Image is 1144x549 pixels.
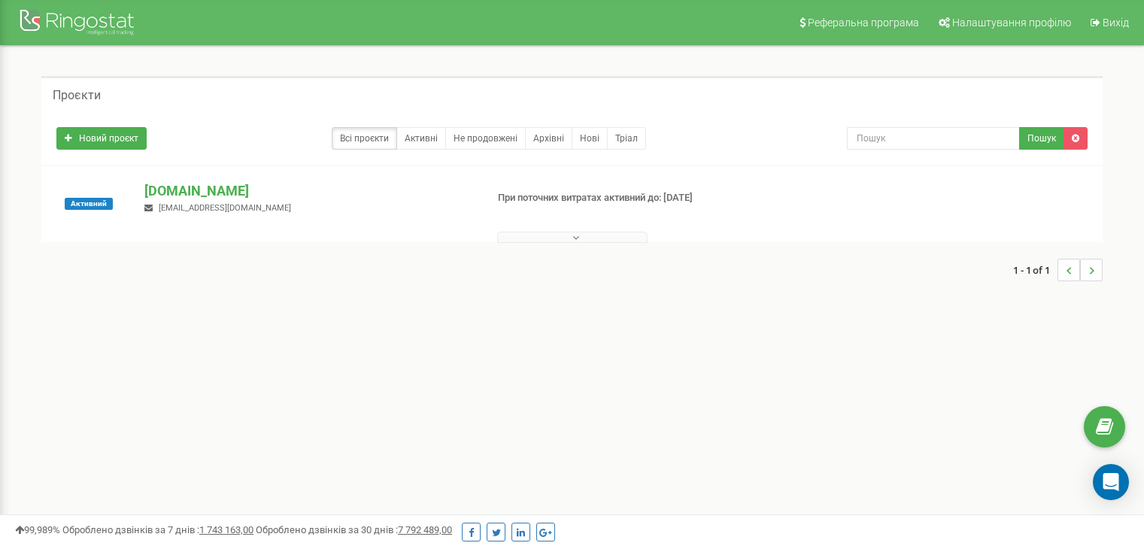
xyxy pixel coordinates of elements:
[15,524,60,535] span: 99,989%
[952,17,1071,29] span: Налаштування профілю
[398,524,452,535] u: 7 792 489,00
[1013,259,1058,281] span: 1 - 1 of 1
[62,524,253,535] span: Оброблено дзвінків за 7 днів :
[53,89,101,102] h5: Проєкти
[808,17,919,29] span: Реферальна програма
[199,524,253,535] u: 1 743 163,00
[332,127,397,150] a: Всі проєкти
[396,127,446,150] a: Активні
[498,191,739,205] p: При поточних витратах активний до: [DATE]
[56,127,147,150] a: Новий проєкт
[159,203,291,213] span: [EMAIL_ADDRESS][DOMAIN_NAME]
[525,127,572,150] a: Архівні
[847,127,1020,150] input: Пошук
[1103,17,1129,29] span: Вихід
[1093,464,1129,500] div: Open Intercom Messenger
[1013,244,1103,296] nav: ...
[572,127,608,150] a: Нові
[445,127,526,150] a: Не продовжені
[607,127,646,150] a: Тріал
[144,181,473,201] p: [DOMAIN_NAME]
[65,198,113,210] span: Активний
[256,524,452,535] span: Оброблено дзвінків за 30 днів :
[1019,127,1064,150] button: Пошук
